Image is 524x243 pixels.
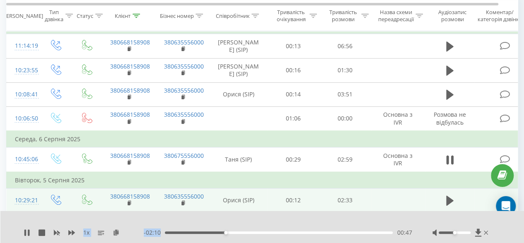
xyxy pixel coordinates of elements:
[15,192,31,209] div: 10:29:21
[210,147,268,172] td: Таня (SIP)
[83,228,89,237] span: 1 x
[453,231,456,234] div: Accessibility label
[210,82,268,106] td: Орися (SIP)
[110,152,150,160] a: 380668158908
[319,82,371,106] td: 03:51
[275,9,307,23] div: Тривалість очікування
[164,192,204,200] a: 380635556000
[144,228,165,237] span: - 02:10
[164,62,204,70] a: 380635556000
[268,58,319,82] td: 00:16
[268,82,319,106] td: 00:14
[319,188,371,212] td: 02:33
[434,110,466,126] span: Розмова не відбулась
[326,9,359,23] div: Тривалість розмови
[268,147,319,172] td: 00:29
[164,38,204,46] a: 380635556000
[164,110,204,118] a: 380635556000
[268,188,319,212] td: 00:12
[15,86,31,103] div: 10:08:41
[45,9,63,23] div: Тип дзвінка
[210,188,268,212] td: Орися (SIP)
[378,9,413,23] div: Назва схеми переадресації
[15,110,31,127] div: 10:06:50
[432,9,472,23] div: Аудіозапис розмови
[371,147,425,172] td: Основна з IVR
[110,38,150,46] a: 380668158908
[15,62,31,79] div: 10:23:55
[496,196,516,216] div: Open Intercom Messenger
[110,62,150,70] a: 380668158908
[319,34,371,58] td: 06:56
[476,9,524,23] div: Коментар/категорія дзвінка
[15,151,31,167] div: 10:45:06
[319,58,371,82] td: 01:30
[224,231,227,234] div: Accessibility label
[371,106,425,131] td: Основна з IVR
[110,192,150,200] a: 380668158908
[110,110,150,118] a: 380668158908
[15,38,31,54] div: 11:14:19
[164,86,204,94] a: 380635556000
[319,106,371,131] td: 00:00
[397,228,412,237] span: 00:47
[159,12,193,19] div: Бізнес номер
[110,86,150,94] a: 380668158908
[268,106,319,131] td: 01:06
[164,152,204,160] a: 380675556000
[1,12,43,19] div: [PERSON_NAME]
[210,58,268,82] td: [PERSON_NAME] (SIP)
[77,12,93,19] div: Статус
[210,34,268,58] td: [PERSON_NAME] (SIP)
[319,147,371,172] td: 02:59
[115,12,130,19] div: Клієнт
[215,12,249,19] div: Співробітник
[268,34,319,58] td: 00:13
